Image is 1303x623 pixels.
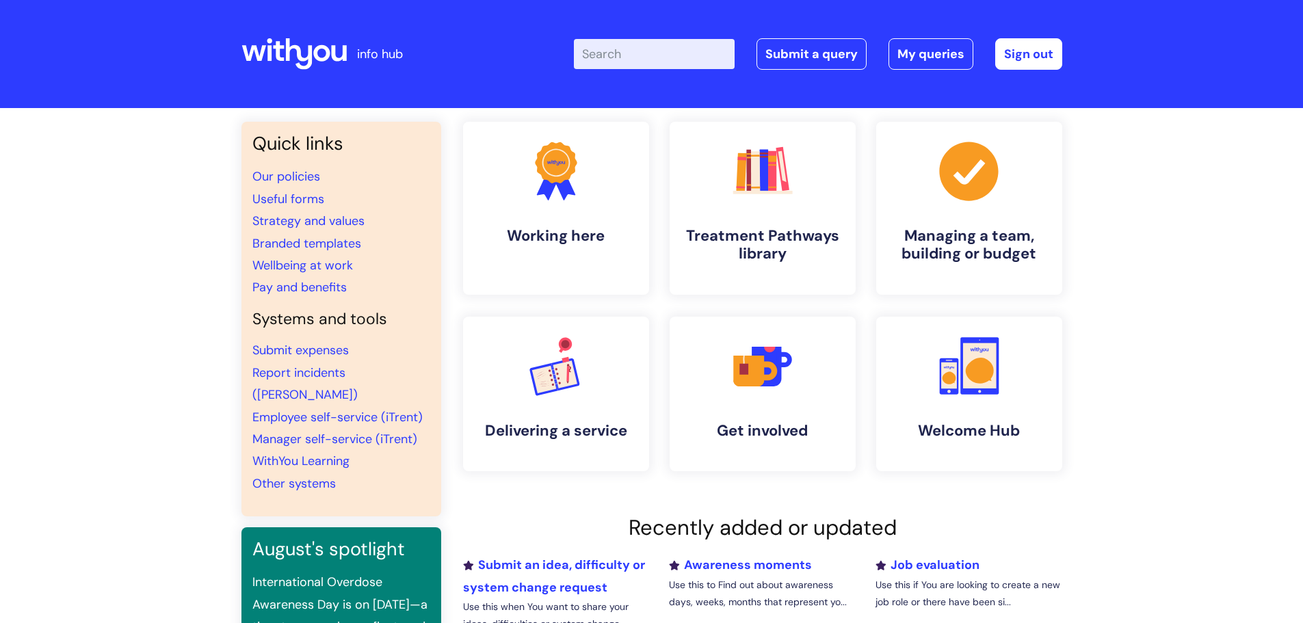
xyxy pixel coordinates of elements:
[463,317,649,471] a: Delivering a service
[252,431,417,447] a: Manager self-service (iTrent)
[252,168,320,185] a: Our policies
[669,557,812,573] a: Awareness moments
[252,364,358,403] a: Report incidents ([PERSON_NAME])
[252,409,423,425] a: Employee self-service (iTrent)
[252,538,430,560] h3: August's spotlight
[995,38,1062,70] a: Sign out
[252,279,347,295] a: Pay and benefits
[252,475,336,492] a: Other systems
[357,43,403,65] p: info hub
[463,122,649,295] a: Working here
[887,227,1051,263] h4: Managing a team, building or budget
[252,133,430,155] h3: Quick links
[463,557,645,595] a: Submit an idea, difficulty or system change request
[876,557,979,573] a: Job evaluation
[252,213,365,229] a: Strategy and values
[474,422,638,440] h4: Delivering a service
[681,227,845,263] h4: Treatment Pathways library
[669,576,855,611] p: Use this to Find out about awareness days, weeks, months that represent yo...
[889,38,973,70] a: My queries
[876,122,1062,295] a: Managing a team, building or budget
[670,317,856,471] a: Get involved
[670,122,856,295] a: Treatment Pathways library
[574,39,735,69] input: Search
[574,38,1062,70] div: | -
[474,227,638,245] h4: Working here
[252,453,350,469] a: WithYou Learning
[756,38,867,70] a: Submit a query
[252,310,430,329] h4: Systems and tools
[681,422,845,440] h4: Get involved
[252,235,361,252] a: Branded templates
[876,317,1062,471] a: Welcome Hub
[252,342,349,358] a: Submit expenses
[887,422,1051,440] h4: Welcome Hub
[252,191,324,207] a: Useful forms
[252,257,353,274] a: Wellbeing at work
[463,515,1062,540] h2: Recently added or updated
[876,576,1062,611] p: Use this if You are looking to create a new job role or there have been si...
